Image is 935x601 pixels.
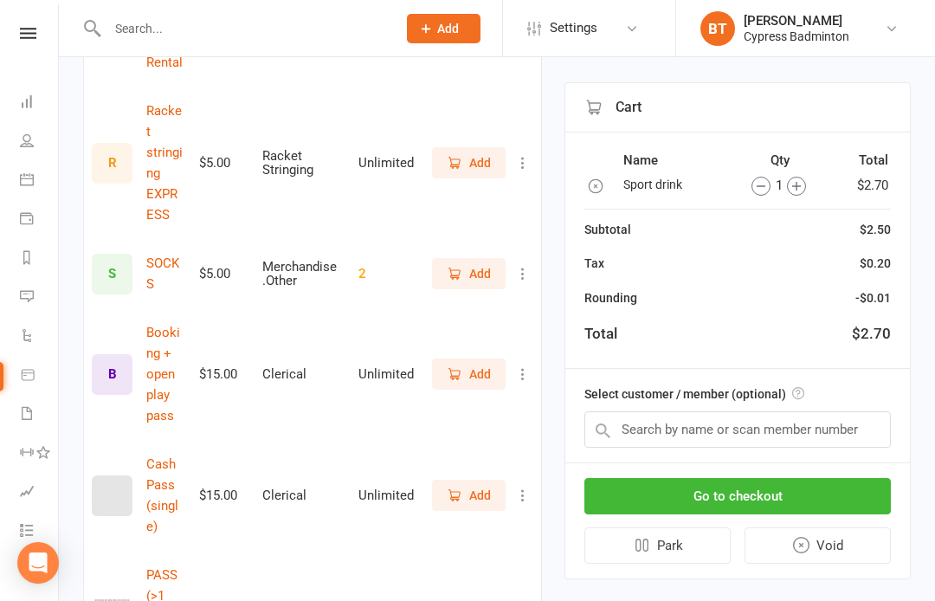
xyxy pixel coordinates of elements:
a: People [20,123,59,162]
a: Dashboard [20,84,59,123]
div: Merchandise .Other [262,260,343,288]
span: Add [469,486,491,505]
button: Add [432,147,506,178]
div: Racket Stringing [262,149,343,178]
div: Clerical [262,367,343,382]
div: Total [584,322,617,346]
td: $2.70 [836,173,889,197]
span: Settings [550,9,597,48]
div: Cypress Badminton [744,29,849,44]
div: $2.50 [860,220,891,239]
div: Unlimited [358,367,414,382]
span: Add [469,365,491,384]
a: Assessments [20,474,59,513]
td: Sport drink [622,173,723,197]
input: Search... [102,16,384,41]
button: Void [745,527,892,564]
div: $15.00 [199,367,247,382]
button: Cash Pass (single) [146,454,184,537]
div: Set product image [92,354,132,395]
div: Rounding [584,288,637,307]
button: Go to checkout [584,478,891,514]
div: [PERSON_NAME] [744,13,849,29]
button: Racket stringing EXPRESS [146,100,184,225]
th: Qty [725,149,835,171]
div: BT [700,11,735,46]
div: Set product image [92,143,132,184]
span: Add [469,153,491,172]
span: Add [469,264,491,283]
th: Total [836,149,889,171]
div: $5.00 [199,156,247,171]
button: Add [432,480,506,511]
button: Booking + open play pass [146,322,184,426]
div: 1 [725,175,831,196]
div: Unlimited [358,488,414,503]
div: $15.00 [199,488,247,503]
div: Subtotal [584,220,631,239]
div: Tax [584,254,604,273]
button: Park [584,527,731,564]
input: Search by name or scan member number [584,411,891,448]
div: $0.20 [860,254,891,273]
div: Set product image [92,254,132,294]
div: Set product image [92,475,132,516]
div: $5.00 [199,267,247,281]
button: Add [407,14,480,43]
div: Clerical [262,488,343,503]
th: Name [622,149,723,171]
div: Cart [565,83,910,132]
a: Reports [20,240,59,279]
a: Product Sales [20,357,59,396]
span: Add [437,22,459,36]
div: Open Intercom Messenger [17,542,59,584]
button: SOCKS [146,253,184,294]
div: 2 [358,267,414,281]
div: Unlimited [358,156,414,171]
button: Add [432,258,506,289]
label: Select customer / member (optional) [584,385,804,404]
a: Calendar [20,162,59,201]
a: Payments [20,201,59,240]
button: Add [432,359,506,390]
div: $2.70 [852,322,891,346]
div: -$0.01 [855,288,891,307]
